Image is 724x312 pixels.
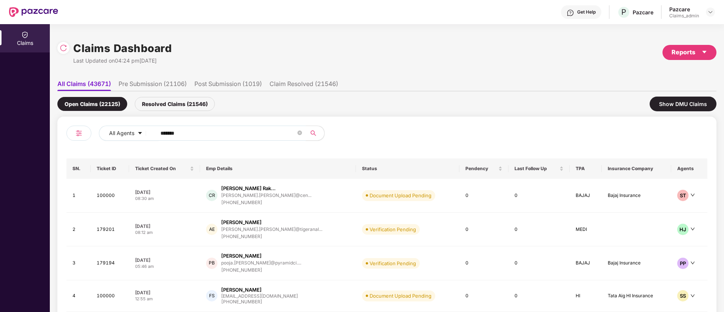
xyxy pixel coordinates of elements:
[669,6,699,13] div: Pazcare
[306,130,320,136] span: search
[91,179,129,213] td: 100000
[135,223,194,229] div: [DATE]
[270,80,338,91] li: Claim Resolved (21546)
[633,9,653,16] div: Pazcare
[650,97,716,111] div: Show DMU Claims
[459,158,508,179] th: Pendency
[119,80,187,91] li: Pre Submission (21106)
[677,290,689,301] div: SS
[570,246,602,280] td: BAJAJ
[135,257,194,263] div: [DATE]
[221,193,311,198] div: [PERSON_NAME].[PERSON_NAME]@cen...
[370,260,416,267] div: Verification Pending
[221,298,298,306] div: [PHONE_NUMBER]
[57,97,127,111] div: Open Claims (22125)
[465,166,497,172] span: Pendency
[602,179,671,213] td: Bajaj Insurance
[66,213,91,247] td: 2
[57,80,111,91] li: All Claims (43671)
[459,179,508,213] td: 0
[91,246,129,280] td: 179194
[135,289,194,296] div: [DATE]
[570,280,602,312] td: HI
[135,296,194,302] div: 12:55 am
[567,9,574,17] img: svg+xml;base64,PHN2ZyBpZD0iSGVscC0zMngzMiIgeG1sbnM9Imh0dHA6Ly93d3cudzMub3JnLzIwMDAvc3ZnIiB3aWR0aD...
[66,179,91,213] td: 1
[370,192,431,199] div: Document Upload Pending
[690,294,695,298] span: down
[570,179,602,213] td: BAJAJ
[206,258,217,269] div: PB
[60,44,67,52] img: svg+xml;base64,PHN2ZyBpZD0iUmVsb2FkLTMyeDMyIiB4bWxucz0iaHR0cDovL3d3dy53My5vcmcvMjAwMC9zdmciIHdpZH...
[508,213,569,247] td: 0
[707,9,713,15] img: svg+xml;base64,PHN2ZyBpZD0iRHJvcGRvd24tMzJ4MzIiIHhtbG5zPSJodHRwOi8vd3d3LnczLm9yZy8yMDAwL3N2ZyIgd2...
[137,131,143,137] span: caret-down
[91,213,129,247] td: 179201
[221,252,262,260] div: [PERSON_NAME]
[370,292,431,300] div: Document Upload Pending
[602,158,671,179] th: Insurance Company
[74,129,83,138] img: svg+xml;base64,PHN2ZyB4bWxucz0iaHR0cDovL3d3dy53My5vcmcvMjAwMC9zdmciIHdpZHRoPSIyNCIgaGVpZ2h0PSIyNC...
[221,286,262,294] div: [PERSON_NAME]
[221,267,301,274] div: [PHONE_NUMBER]
[66,246,91,280] td: 3
[508,246,569,280] td: 0
[73,40,172,57] h1: Claims Dashboard
[135,189,194,195] div: [DATE]
[306,126,325,141] button: search
[690,261,695,265] span: down
[671,158,707,179] th: Agents
[508,280,569,312] td: 0
[206,290,217,301] div: FS
[459,280,508,312] td: 0
[66,158,91,179] th: SN.
[135,97,215,111] div: Resolved Claims (21546)
[677,190,689,201] div: ST
[91,280,129,312] td: 100000
[221,260,301,265] div: pooja.[PERSON_NAME]@pyramidci....
[669,13,699,19] div: Claims_admin
[221,227,322,232] div: [PERSON_NAME].[PERSON_NAME]@tigeranal...
[297,130,302,137] span: close-circle
[370,226,416,233] div: Verification Pending
[21,31,29,38] img: svg+xml;base64,PHN2ZyBpZD0iQ2xhaW0iIHhtbG5zPSJodHRwOi8vd3d3LnczLm9yZy8yMDAwL3N2ZyIgd2lkdGg9IjIwIi...
[73,57,172,65] div: Last Updated on 04:24 pm[DATE]
[221,233,322,240] div: [PHONE_NUMBER]
[602,280,671,312] td: Tata Aig HI Insurance
[459,213,508,247] td: 0
[200,158,356,179] th: Emp Details
[602,246,671,280] td: Bajaj Insurance
[221,185,276,192] div: [PERSON_NAME] Rak...
[9,7,58,17] img: New Pazcare Logo
[66,280,91,312] td: 4
[677,258,689,269] div: PP
[701,49,707,55] span: caret-down
[356,158,459,179] th: Status
[570,158,602,179] th: TPA
[91,158,129,179] th: Ticket ID
[206,224,217,235] div: AE
[194,80,262,91] li: Post Submission (1019)
[508,179,569,213] td: 0
[570,213,602,247] td: MEDI
[135,263,194,270] div: 05:46 am
[508,158,569,179] th: Last Follow Up
[672,48,707,57] div: Reports
[690,227,695,231] span: down
[515,166,558,172] span: Last Follow Up
[221,219,262,226] div: [PERSON_NAME]
[135,166,188,172] span: Ticket Created On
[129,158,200,179] th: Ticket Created On
[206,190,217,201] div: CR
[221,294,298,298] div: [EMAIL_ADDRESS][DOMAIN_NAME]
[109,129,134,137] span: All Agents
[690,193,695,197] span: down
[459,246,508,280] td: 0
[297,131,302,135] span: close-circle
[135,195,194,202] div: 08:30 am
[99,126,159,141] button: All Agentscaret-down
[221,199,311,206] div: [PHONE_NUMBER]
[621,8,626,17] span: P
[577,9,596,15] div: Get Help
[677,224,689,235] div: HJ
